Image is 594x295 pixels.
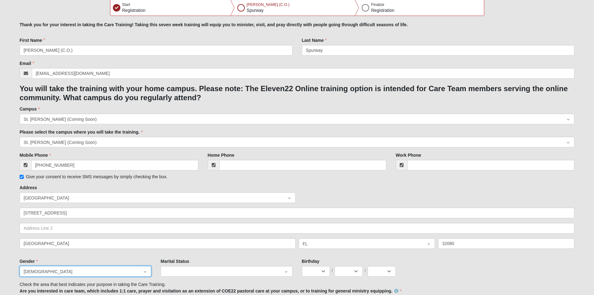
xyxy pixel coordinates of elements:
[20,22,575,27] h5: Thank you for your interest in taking the Care Training! Taking this seven week training will equ...
[302,37,327,43] label: Last Name
[20,106,40,112] label: Campus
[20,152,51,158] label: Mobile Phone
[396,152,421,158] label: Work Phone
[24,139,559,146] span: St. Augustine (Coming Soon)
[24,268,142,275] span: Male
[332,268,333,274] span: /
[20,37,45,43] label: First Name
[247,2,290,7] span: [PERSON_NAME] (C.O.)
[247,7,290,14] p: Spurway
[24,194,280,201] span: United States
[24,116,559,123] span: St. Augustine (Coming Soon)
[20,238,296,249] input: City
[303,240,420,247] span: FL
[302,258,320,264] label: Birthday
[20,258,38,264] label: Gender
[20,288,402,294] label: Are you interested in care team, which includes 1:1 care, prayer and visitation as an extension o...
[122,7,146,14] p: Registration
[20,129,143,135] label: Please select the campus where you will take the training.
[20,208,575,218] input: Address Line 1
[20,223,575,234] input: Address Line 2
[208,152,234,158] label: Home Phone
[20,184,37,191] label: Address
[365,268,366,274] span: /
[438,238,574,249] input: Zip
[20,175,24,179] input: Give your consent to receive SMS messages by simply checking the box.
[122,2,130,7] span: Start
[371,2,384,7] span: Finalize
[161,258,189,264] label: Marital Status
[26,174,167,179] span: Give your consent to receive SMS messages by simply checking the box.
[20,84,575,102] h3: You will take the training with your home campus. Please note: The Eleven22 Online training optio...
[371,7,394,14] p: Registration
[20,60,34,66] label: Email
